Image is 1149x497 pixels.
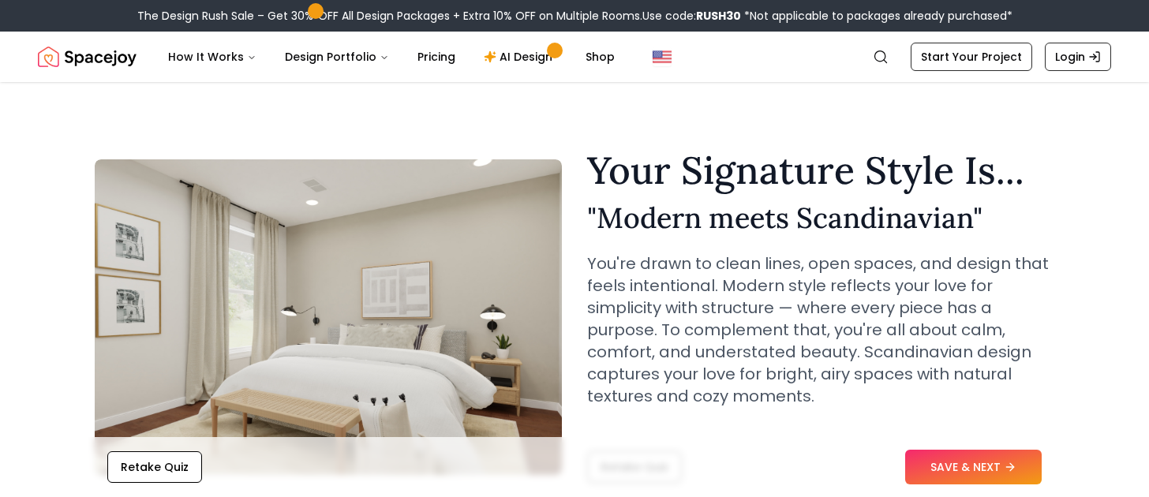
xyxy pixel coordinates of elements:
[155,41,627,73] nav: Main
[642,8,741,24] span: Use code:
[155,41,269,73] button: How It Works
[587,252,1054,407] p: You're drawn to clean lines, open spaces, and design that feels intentional. Modern style reflect...
[587,202,1054,234] h2: " Modern meets Scandinavian "
[741,8,1012,24] span: *Not applicable to packages already purchased*
[405,41,468,73] a: Pricing
[587,151,1054,189] h1: Your Signature Style Is...
[653,47,672,66] img: United States
[1045,43,1111,71] a: Login
[911,43,1032,71] a: Start Your Project
[471,41,570,73] a: AI Design
[95,159,562,475] img: Modern meets Scandinavian Style Example
[272,41,402,73] button: Design Portfolio
[696,8,741,24] b: RUSH30
[573,41,627,73] a: Shop
[137,8,1012,24] div: The Design Rush Sale – Get 30% OFF All Design Packages + Extra 10% OFF on Multiple Rooms.
[905,450,1042,484] button: SAVE & NEXT
[38,32,1111,82] nav: Global
[38,41,137,73] a: Spacejoy
[38,41,137,73] img: Spacejoy Logo
[107,451,202,483] button: Retake Quiz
